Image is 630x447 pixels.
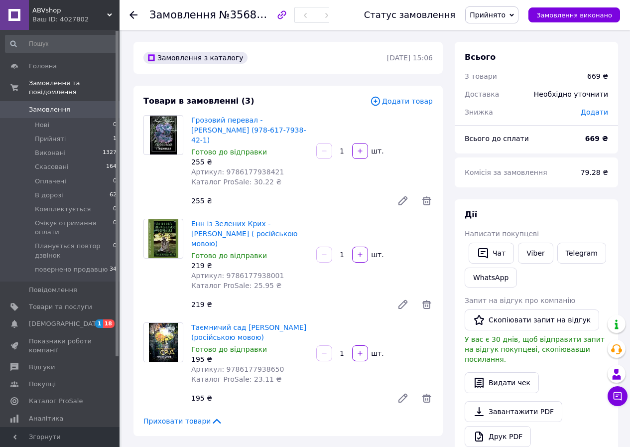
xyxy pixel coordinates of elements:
[113,121,117,130] span: 0
[421,298,433,310] span: Видалити
[465,90,499,98] span: Доставка
[191,354,308,364] div: 195 ₴
[393,295,413,314] a: Редагувати
[191,261,308,271] div: 219 ₴
[528,7,620,22] button: Замовлення виконано
[465,168,547,176] span: Комісія за замовлення
[587,71,608,81] div: 669 ₴
[191,375,281,383] span: Каталог ProSale: 23.11 ₴
[387,54,433,62] time: [DATE] 15:06
[29,62,57,71] span: Головна
[187,391,389,405] div: 195 ₴
[421,195,433,207] span: Видалити
[29,302,92,311] span: Товари та послуги
[581,168,608,176] span: 79.28 ₴
[32,15,120,24] div: Ваш ID: 4027802
[465,309,599,330] button: Скопіювати запит на відгук
[103,319,115,328] span: 18
[465,268,517,288] a: WhatsApp
[469,243,514,264] button: Чат
[35,219,113,237] span: Очікує отримання оплати
[191,178,281,186] span: Каталог ProSale: 30.22 ₴
[29,363,55,372] span: Відгуки
[187,194,389,208] div: 255 ₴
[110,191,117,200] span: 62
[95,319,103,328] span: 1
[29,79,120,97] span: Замовлення та повідомлення
[581,108,608,116] span: Додати
[113,135,117,144] span: 1
[191,157,308,167] div: 255 ₴
[465,335,605,363] span: У вас є 30 днів, щоб відправити запит на відгук покупцеві, скопіювавши посилання.
[113,219,117,237] span: 0
[29,337,92,355] span: Показники роботи компанії
[393,191,413,211] a: Редагувати
[191,282,281,290] span: Каталог ProSale: 25.95 ₴
[536,11,612,19] span: Замовлення виконано
[369,146,385,156] div: шт.
[103,149,117,157] span: 1327
[518,243,553,264] a: Viber
[35,135,66,144] span: Прийняті
[465,135,529,143] span: Всього до сплати
[191,116,306,144] a: Грозовий перевал - [PERSON_NAME] (978-617-7938-42-1)
[370,96,433,107] span: Додати товар
[106,162,117,171] span: 164
[35,191,63,200] span: В дорозі
[35,149,66,157] span: Виконані
[29,105,70,114] span: Замовлення
[35,242,113,260] span: Планується повтор дзвінок
[187,298,389,311] div: 219 ₴
[191,168,284,176] span: Артикул: 9786177938421
[465,108,493,116] span: Знижка
[35,205,91,214] span: Комплектується
[191,148,267,156] span: Готово до відправки
[35,265,108,274] span: повернено продавцю
[528,83,614,105] div: Необхідно уточнити
[143,416,223,426] span: Приховати товари
[191,272,284,280] span: Артикул: 9786177938001
[143,96,254,106] span: Товари в замовленні (3)
[149,9,216,21] span: Замовлення
[421,392,433,404] span: Видалити
[191,345,267,353] span: Готово до відправки
[585,135,608,143] b: 669 ₴
[113,205,117,214] span: 0
[465,372,539,393] button: Видати чек
[465,210,477,219] span: Дії
[191,323,306,341] a: Таємничий сад [PERSON_NAME] (російською мовою)
[557,243,606,264] a: Telegram
[465,52,496,62] span: Всього
[35,121,49,130] span: Нові
[35,162,69,171] span: Скасовані
[29,397,83,406] span: Каталог ProSale
[465,72,497,80] span: 3 товари
[29,319,103,328] span: [DEMOGRAPHIC_DATA]
[369,250,385,260] div: шт.
[5,35,118,53] input: Пошук
[608,386,628,406] button: Чат з покупцем
[129,10,137,20] div: Повернутися назад
[470,11,505,19] span: Прийнято
[191,252,267,260] span: Готово до відправки
[364,10,456,20] div: Статус замовлення
[465,297,575,304] span: Запит на відгук про компанію
[191,365,284,373] span: Артикул: 9786177938650
[35,177,66,186] span: Оплачені
[369,348,385,358] div: шт.
[110,265,117,274] span: 34
[113,242,117,260] span: 0
[29,286,77,295] span: Повідомлення
[29,414,63,423] span: Аналітика
[29,380,56,389] span: Покупці
[465,401,562,422] a: Завантажити PDF
[149,323,178,362] img: Таємничий сад Френсіс Бернетт (російською мовою)
[191,220,298,248] a: Енн із Зелених Крих - [PERSON_NAME] ( російською мовою)
[148,219,179,258] img: Енн із Зелених Крих - Люсі Монтгомері ( російською мовою)
[465,230,539,238] span: Написати покупцеві
[32,6,107,15] span: ABVshop
[143,52,248,64] div: Замовлення з каталогу
[113,177,117,186] span: 0
[393,388,413,408] a: Редагувати
[465,426,531,447] a: Друк PDF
